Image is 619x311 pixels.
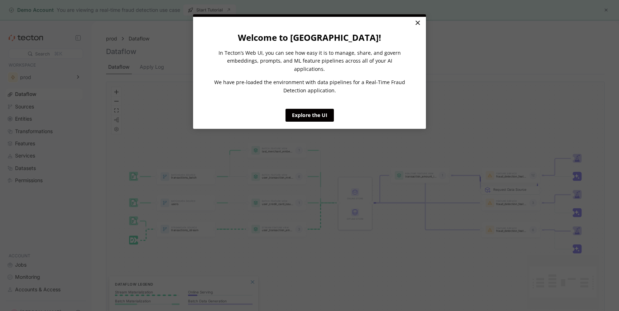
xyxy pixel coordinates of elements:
[193,14,426,17] div: current step
[212,78,407,94] p: We have pre-loaded the environment with data pipelines for a Real-Time Fraud Detection application.
[238,31,381,43] strong: Welcome to [GEOGRAPHIC_DATA]!
[212,49,407,73] p: In Tecton’s Web UI, you can see how easy it is to manage, share, and govern embeddings, prompts, ...
[411,17,424,30] a: Close modal
[285,109,334,122] a: Explore the UI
